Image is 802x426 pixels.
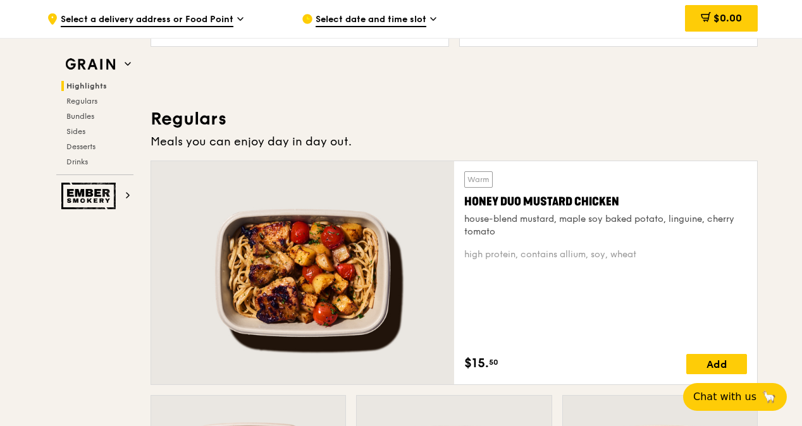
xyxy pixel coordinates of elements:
[151,107,758,130] h3: Regulars
[464,171,493,188] div: Warm
[66,157,88,166] span: Drinks
[66,82,107,90] span: Highlights
[464,213,747,238] div: house-blend mustard, maple soy baked potato, linguine, cherry tomato
[66,142,96,151] span: Desserts
[61,53,120,76] img: Grain web logo
[489,357,498,367] span: 50
[66,127,85,136] span: Sides
[61,183,120,209] img: Ember Smokery web logo
[686,354,747,374] div: Add
[683,383,787,411] button: Chat with us🦙
[762,389,777,405] span: 🦙
[316,13,426,27] span: Select date and time slot
[151,133,758,150] div: Meals you can enjoy day in day out.
[66,97,97,106] span: Regulars
[61,13,233,27] span: Select a delivery address or Food Point
[713,12,742,24] span: $0.00
[464,354,489,373] span: $15.
[693,389,756,405] span: Chat with us
[464,193,747,210] div: Honey Duo Mustard Chicken
[464,248,747,261] div: high protein, contains allium, soy, wheat
[66,112,94,121] span: Bundles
